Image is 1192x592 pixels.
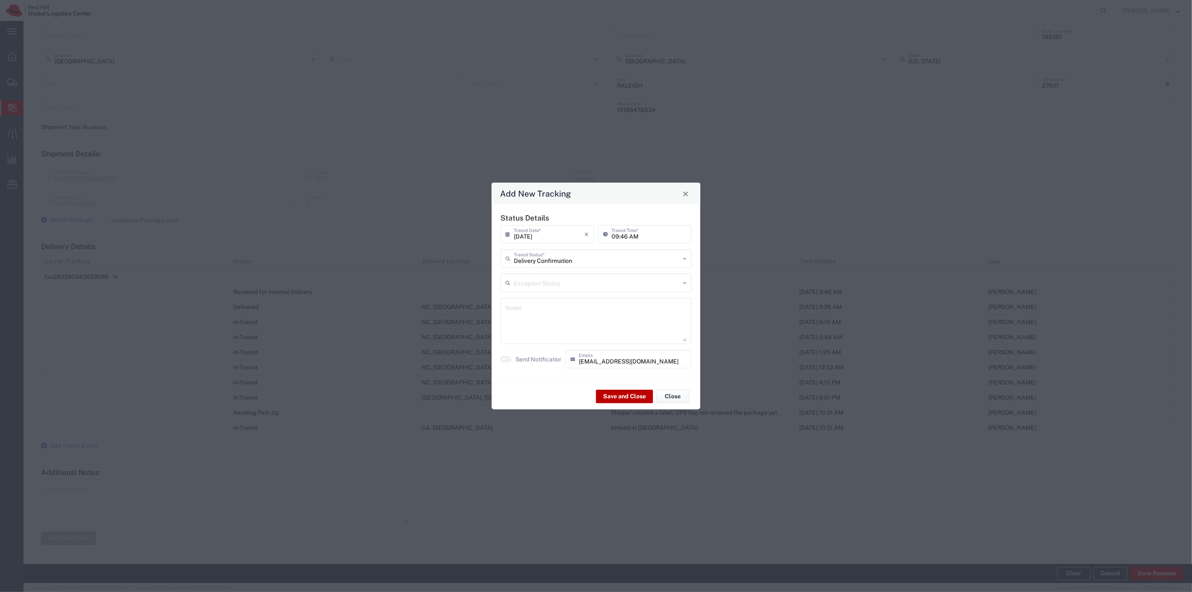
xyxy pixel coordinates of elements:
h4: Add New Tracking [500,187,571,200]
h5: Status Details [500,213,692,222]
button: Close [680,188,692,200]
i: × [584,228,589,241]
button: Save and Close [596,389,653,403]
button: Close [656,389,689,403]
label: Send Notification [516,355,562,364]
agx-label: Send Notification [516,355,561,364]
